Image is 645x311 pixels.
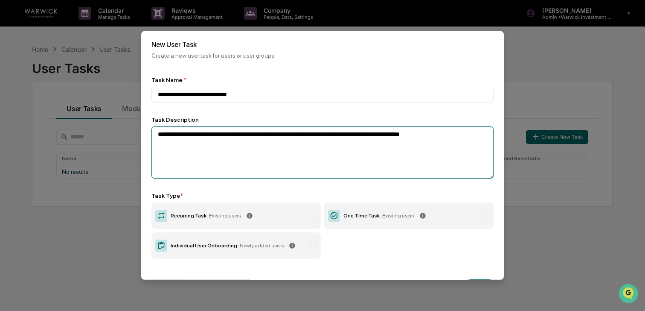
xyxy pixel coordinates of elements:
[17,124,54,132] span: Data Lookup
[85,145,103,151] span: Pylon
[382,213,414,219] span: Existing users
[29,74,108,81] div: We're available if you need us!
[343,213,414,219] div: One Time Task -
[171,213,241,219] div: Recurring Task -
[29,65,140,74] div: Start new chat
[9,65,24,81] img: 1746055101610-c473b297-6a78-478c-a979-82029cc54cd1
[171,243,284,249] div: Individual User Onboarding -
[240,243,284,249] span: Newly added users
[618,283,641,306] iframe: Open customer support
[5,104,58,120] a: 🖐️Preclearance
[70,108,106,116] span: Attestations
[9,109,15,115] div: 🖐️
[5,120,57,136] a: 🔎Data Lookup
[17,108,55,116] span: Preclearance
[151,76,494,83] div: Task Name
[9,125,15,132] div: 🔎
[151,192,494,199] div: Task Type
[209,213,241,219] span: Existing users
[466,279,494,296] button: Next
[145,68,155,78] button: Start new chat
[151,116,494,123] div: Task Description
[151,52,494,59] p: Create a new user task for users or user groups
[9,18,155,32] p: How can we help?
[60,144,103,151] a: Powered byPylon
[58,104,109,120] a: 🗄️Attestations
[151,279,184,296] button: Cancel
[62,109,69,115] div: 🗄️
[151,41,494,49] h2: New User Task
